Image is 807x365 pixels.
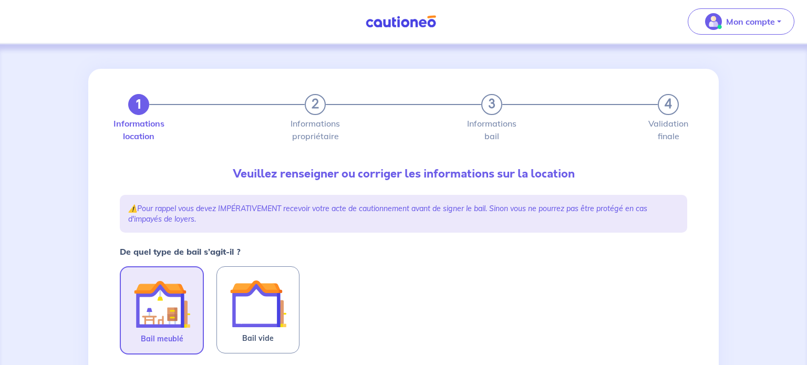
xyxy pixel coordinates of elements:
img: illu_furnished_lease.svg [133,276,190,332]
button: 1 [128,94,149,115]
strong: De quel type de bail s’agit-il ? [120,246,241,257]
p: Veuillez renseigner ou corriger les informations sur la location [120,165,687,182]
label: Informations propriétaire [305,119,326,140]
button: illu_account_valid_menu.svgMon compte [688,8,794,35]
span: Bail vide [242,332,274,345]
em: Pour rappel vous devez IMPÉRATIVEMENT recevoir votre acte de cautionnement avant de signer le bai... [128,204,647,224]
label: Informations bail [481,119,502,140]
img: illu_empty_lease.svg [230,275,286,332]
img: illu_account_valid_menu.svg [705,13,722,30]
img: Cautioneo [361,15,440,28]
label: Validation finale [658,119,679,140]
p: Mon compte [726,15,775,28]
label: Informations location [128,119,149,140]
span: Bail meublé [141,332,183,345]
p: ⚠️ [128,203,679,224]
